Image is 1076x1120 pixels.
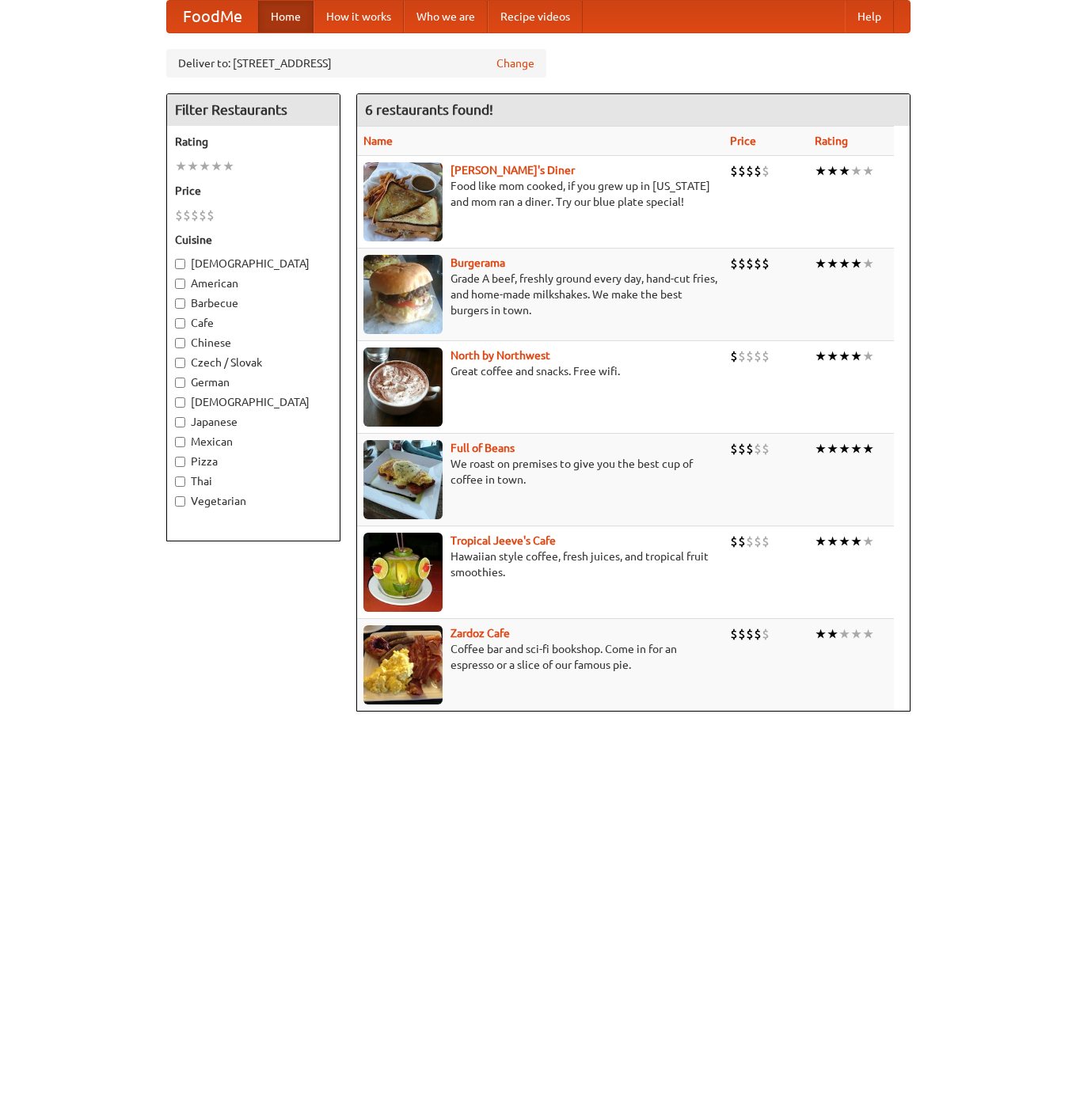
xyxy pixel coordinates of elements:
[363,255,443,334] img: burgerama.jpg
[175,315,332,331] label: Cafe
[746,255,754,272] li: $
[762,625,770,643] li: $
[827,255,838,272] li: ★
[754,440,762,457] li: $
[754,162,762,180] li: $
[175,207,183,224] li: $
[363,456,717,488] p: We roast on premises to give you the best cup of coffee in town.
[488,1,583,32] a: Recipe videos
[738,440,746,457] li: $
[862,533,874,550] li: ★
[730,440,738,457] li: $
[850,625,862,643] li: ★
[862,162,874,180] li: ★
[363,162,443,241] img: sallys.jpg
[762,255,770,272] li: $
[754,347,762,365] li: $
[451,534,556,547] a: Tropical Jeeve's Cafe
[815,533,827,550] li: ★
[838,162,850,180] li: ★
[746,440,754,457] li: $
[175,457,185,467] input: Pizza
[738,625,746,643] li: $
[175,476,185,487] input: Thai
[762,162,770,180] li: $
[175,256,332,271] label: [DEMOGRAPHIC_DATA]
[762,347,770,365] li: $
[850,533,862,550] li: ★
[815,135,848,147] a: Rating
[838,625,850,643] li: ★
[850,440,862,457] li: ★
[183,207,191,224] li: $
[175,414,332,430] label: Japanese
[746,347,754,365] li: $
[363,271,717,318] p: Grade A beef, freshly ground every day, hand-cut fries, and home-made milkshakes. We make the bes...
[850,255,862,272] li: ★
[167,94,340,126] h4: Filter Restaurants
[762,440,770,457] li: $
[175,134,332,150] h5: Rating
[451,349,550,362] b: North by Northwest
[175,434,332,450] label: Mexican
[451,442,515,454] a: Full of Beans
[754,533,762,550] li: $
[738,533,746,550] li: $
[175,437,185,447] input: Mexican
[258,1,314,32] a: Home
[815,162,827,180] li: ★
[166,49,546,78] div: Deliver to: [STREET_ADDRESS]
[363,347,443,427] img: north.jpg
[496,55,534,71] a: Change
[754,625,762,643] li: $
[175,397,185,408] input: [DEMOGRAPHIC_DATA]
[363,641,717,673] p: Coffee bar and sci-fi bookshop. Come in for an espresso or a slice of our famous pie.
[738,347,746,365] li: $
[730,255,738,272] li: $
[175,158,187,175] li: ★
[827,625,838,643] li: ★
[175,493,332,509] label: Vegetarian
[175,417,185,427] input: Japanese
[314,1,404,32] a: How it works
[838,347,850,365] li: ★
[730,625,738,643] li: $
[746,533,754,550] li: $
[187,158,199,175] li: ★
[175,358,185,368] input: Czech / Slovak
[730,162,738,180] li: $
[746,625,754,643] li: $
[730,135,756,147] a: Price
[862,347,874,365] li: ★
[365,102,493,117] ng-pluralize: 6 restaurants found!
[175,232,332,248] h5: Cuisine
[762,533,770,550] li: $
[815,255,827,272] li: ★
[191,207,199,224] li: $
[862,625,874,643] li: ★
[175,318,185,328] input: Cafe
[175,298,185,309] input: Barbecue
[222,158,234,175] li: ★
[363,533,443,612] img: jeeves.jpg
[175,259,185,269] input: [DEMOGRAPHIC_DATA]
[363,363,717,379] p: Great coffee and snacks. Free wifi.
[738,162,746,180] li: $
[175,394,332,410] label: [DEMOGRAPHIC_DATA]
[815,625,827,643] li: ★
[827,440,838,457] li: ★
[363,625,443,704] img: zardoz.jpg
[850,162,862,180] li: ★
[175,378,185,388] input: German
[746,162,754,180] li: $
[199,207,207,224] li: $
[827,533,838,550] li: ★
[862,440,874,457] li: ★
[451,256,505,269] a: Burgerama
[838,440,850,457] li: ★
[451,627,510,640] a: Zardoz Cafe
[207,207,215,224] li: $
